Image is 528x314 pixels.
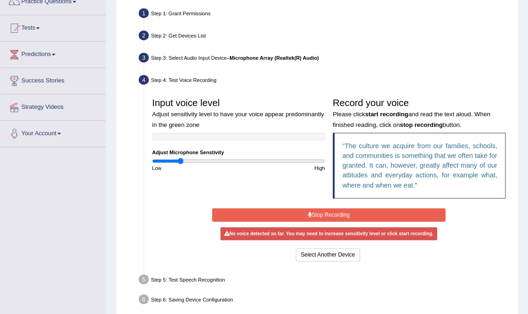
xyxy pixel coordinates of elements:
div: Step 1: Grant Permissions [135,6,515,23]
a: Success Stories [0,68,106,91]
small: Adjust sensitivity level to have your voice appear predominantly in the green zone [152,111,324,128]
b: start recording [365,111,409,118]
span: – [227,55,319,61]
button: Select Another Device [296,248,360,262]
b: Microphone Array (Realtek(R) Audio) [230,55,319,61]
label: Adjust Microphone Senstivity [152,149,224,156]
h3: Record your voice [333,98,506,129]
a: Tests [0,15,106,38]
b: stop recording [400,121,443,128]
q: The culture we acquire from our families, schools, and communities is something that we often tak... [343,142,497,189]
div: No voice detected so far. You may need to increase sensitivity level or click start recording. [221,227,438,240]
div: Step 6: Saving Device Configuration [135,292,515,309]
h3: Input voice level [152,98,325,129]
button: Stop Recording [212,208,445,222]
div: Step 3: Select Audio Input Device [135,50,515,68]
a: Strategy Videos [0,94,106,118]
div: Step 5: Test Speech Recognition [135,272,515,289]
small: Please click and read the text aloud. When finished reading, click on button. [333,111,491,128]
a: Predictions [0,42,106,65]
div: Step 2: Get Devices List [135,28,515,45]
div: Low [148,164,239,172]
a: Your Account [0,121,106,144]
div: Step 4: Test Voice Recording [135,73,515,90]
div: High [239,164,329,172]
